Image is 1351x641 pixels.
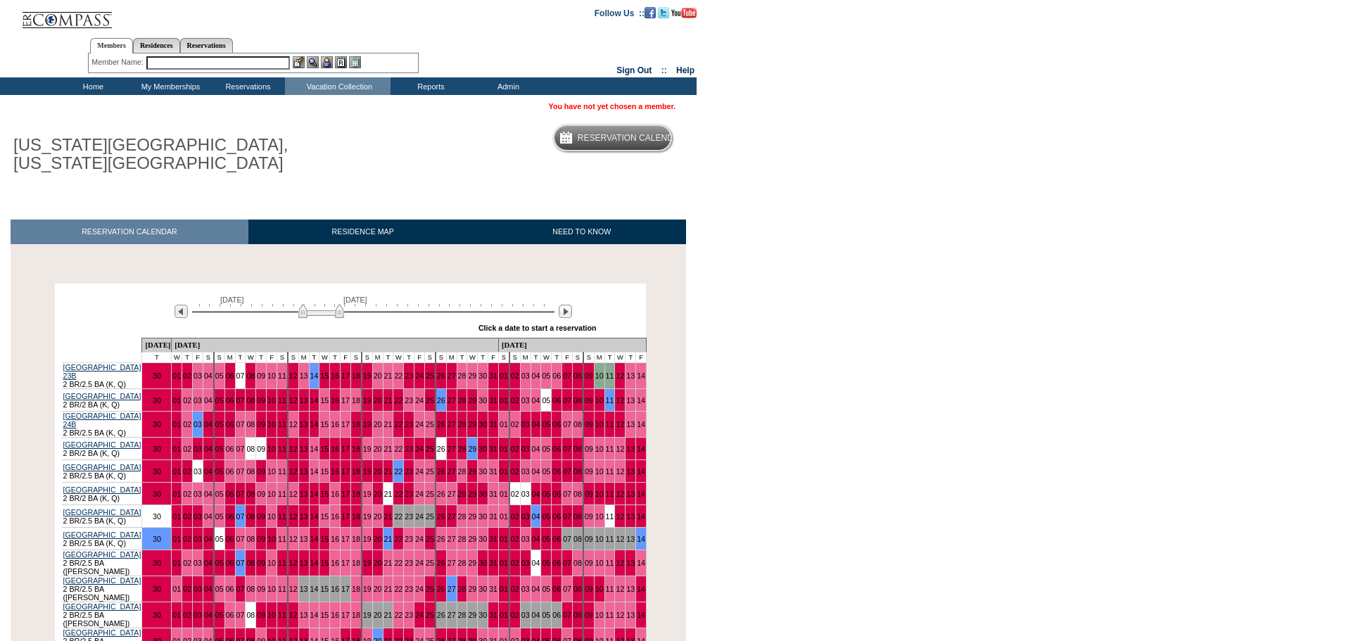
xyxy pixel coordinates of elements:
a: 12 [289,420,298,429]
a: 03 [194,445,202,453]
a: 19 [363,372,372,380]
a: 12 [616,372,624,380]
a: 14 [637,372,645,380]
a: 13 [300,396,308,405]
a: 11 [278,420,286,429]
a: 10 [267,467,276,476]
a: Subscribe to our YouTube Channel [671,8,697,16]
a: 06 [552,396,561,405]
a: 10 [267,372,276,380]
a: 06 [226,420,234,429]
a: 22 [394,445,402,453]
a: 06 [226,396,234,405]
a: Follow us on Twitter [658,8,669,16]
a: 20 [374,420,382,429]
a: 18 [352,372,360,380]
a: 18 [352,467,360,476]
a: 27 [448,445,456,453]
a: 09 [257,420,265,429]
a: 28 [458,467,467,476]
a: 03 [521,467,530,476]
a: 22 [394,467,402,476]
a: Residences [133,38,180,53]
a: 11 [606,445,614,453]
a: 12 [289,490,298,498]
a: 22 [394,396,402,405]
a: 01 [172,445,181,453]
a: 16 [331,372,339,380]
a: 13 [626,420,635,429]
a: 27 [448,396,456,405]
a: 15 [320,490,329,498]
a: 02 [183,467,191,476]
a: 27 [448,372,456,380]
a: 19 [363,420,372,429]
a: 07 [236,420,245,429]
a: 04 [204,372,213,380]
a: 15 [320,372,329,380]
a: 14 [310,467,319,476]
a: Reservations [180,38,233,53]
a: 08 [573,372,582,380]
a: 01 [172,467,181,476]
a: 26 [437,372,445,380]
a: 01 [172,490,181,498]
a: 22 [394,420,402,429]
a: 24 [415,420,424,429]
a: 02 [183,490,191,498]
a: 25 [426,490,434,498]
a: 02 [511,420,519,429]
a: 13 [626,445,635,453]
img: Become our fan on Facebook [645,7,656,18]
a: 05 [542,396,550,405]
a: 21 [384,490,393,498]
a: 13 [300,445,308,453]
a: 15 [320,396,329,405]
a: 18 [352,396,360,405]
a: 23 [405,420,413,429]
a: 02 [511,467,519,476]
a: 30 [478,396,487,405]
a: 02 [511,445,519,453]
a: Help [676,65,694,75]
a: 07 [236,372,245,380]
a: 17 [341,396,350,405]
a: 02 [183,420,191,429]
a: 04 [204,490,213,498]
a: 05 [215,445,224,453]
a: 13 [626,467,635,476]
a: 20 [374,372,382,380]
a: 07 [563,372,571,380]
a: 03 [521,420,530,429]
a: 12 [289,396,298,405]
a: 27 [448,467,456,476]
a: 06 [226,445,234,453]
a: [GEOGRAPHIC_DATA] [63,463,141,471]
a: 01 [500,396,508,405]
a: 11 [606,420,614,429]
a: 06 [552,445,561,453]
a: 14 [637,445,645,453]
a: 03 [521,490,530,498]
a: 10 [595,445,604,453]
a: 14 [637,396,645,405]
a: 13 [300,467,308,476]
td: Reservations [208,77,285,95]
a: 08 [573,396,582,405]
a: 09 [585,467,593,476]
a: RESIDENCE MAP [248,220,478,244]
a: 17 [341,445,350,453]
a: 30 [478,445,487,453]
a: 09 [257,490,265,498]
a: 05 [215,467,224,476]
a: 04 [204,420,213,429]
a: 09 [585,420,593,429]
a: 05 [542,445,550,453]
a: 05 [542,490,550,498]
a: 10 [267,396,276,405]
img: Next [559,305,572,318]
a: 10 [267,420,276,429]
a: 28 [458,420,467,429]
a: 22 [394,372,402,380]
a: 06 [552,420,561,429]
